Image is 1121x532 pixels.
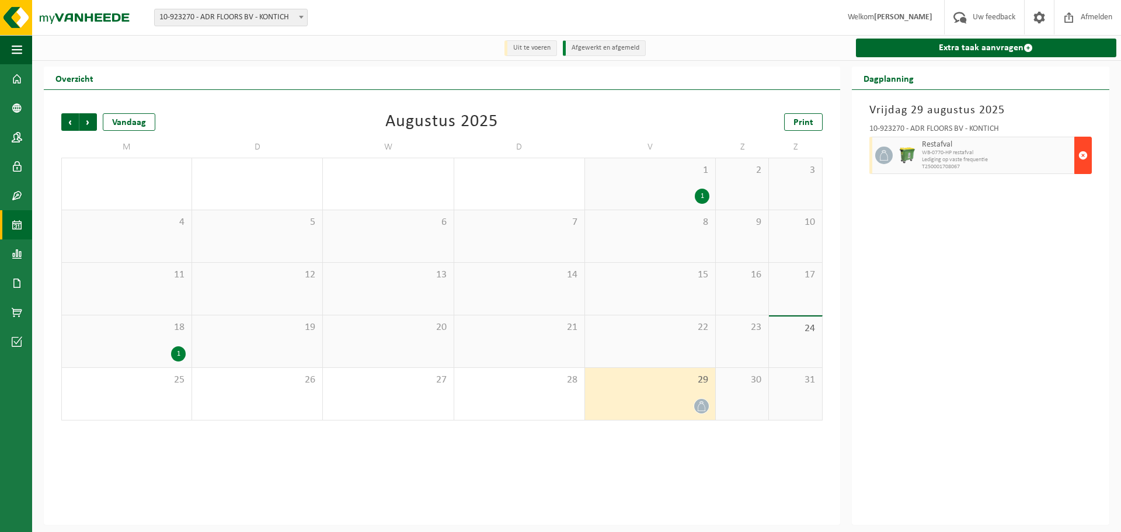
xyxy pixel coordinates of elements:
span: Print [793,118,813,127]
span: 10-923270 - ADR FLOORS BV - KONTICH [154,9,308,26]
span: 9 [722,216,763,229]
span: 18 [68,321,186,334]
li: Afgewerkt en afgemeld [563,40,646,56]
h3: Vrijdag 29 augustus 2025 [869,102,1092,119]
span: 16 [722,269,763,281]
li: Uit te voeren [504,40,557,56]
span: T250001708067 [922,164,1071,171]
span: 6 [329,216,447,229]
span: 26 [198,374,316,387]
img: WB-0770-HPE-GN-50 [899,147,916,164]
td: W [323,137,454,158]
span: Vorige [61,113,79,131]
span: 27 [329,374,447,387]
div: 1 [171,346,186,361]
h2: Dagplanning [852,67,925,89]
td: M [61,137,192,158]
span: 19 [198,321,316,334]
span: 10-923270 - ADR FLOORS BV - KONTICH [155,9,307,26]
td: D [192,137,323,158]
span: 7 [460,216,579,229]
span: 13 [329,269,447,281]
span: 25 [68,374,186,387]
a: Extra taak aanvragen [856,39,1116,57]
span: 31 [775,374,816,387]
span: 17 [775,269,816,281]
span: 1 [591,164,709,177]
span: 2 [722,164,763,177]
span: 28 [460,374,579,387]
div: 10-923270 - ADR FLOORS BV - KONTICH [869,125,1092,137]
h2: Overzicht [44,67,105,89]
span: 20 [329,321,447,334]
div: 1 [695,189,709,204]
span: WB-0770-HP restafval [922,149,1071,157]
a: Print [784,113,823,131]
span: 30 [722,374,763,387]
td: D [454,137,585,158]
span: Volgende [79,113,97,131]
span: Restafval [922,140,1071,149]
div: Vandaag [103,113,155,131]
td: Z [716,137,769,158]
div: Augustus 2025 [385,113,498,131]
span: 24 [775,322,816,335]
span: 23 [722,321,763,334]
span: 21 [460,321,579,334]
span: 11 [68,269,186,281]
span: Lediging op vaste frequentie [922,157,1071,164]
span: 8 [591,216,709,229]
td: V [585,137,716,158]
span: 15 [591,269,709,281]
span: 14 [460,269,579,281]
span: 5 [198,216,316,229]
span: 29 [591,374,709,387]
span: 4 [68,216,186,229]
td: Z [769,137,822,158]
strong: [PERSON_NAME] [874,13,932,22]
span: 12 [198,269,316,281]
span: 3 [775,164,816,177]
span: 22 [591,321,709,334]
span: 10 [775,216,816,229]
